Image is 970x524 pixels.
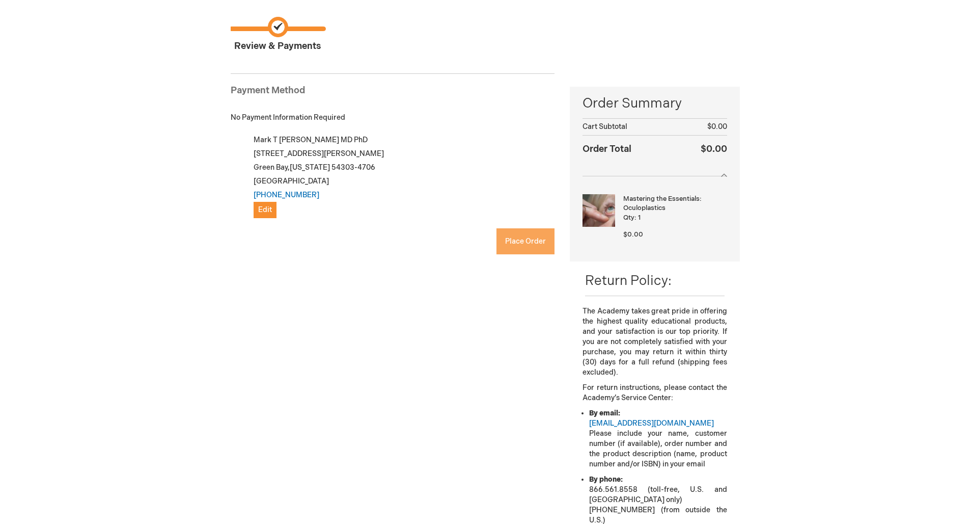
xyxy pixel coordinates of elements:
span: [US_STATE] [290,163,330,172]
div: Payment Method [231,84,555,102]
a: [PHONE_NUMBER] [254,191,319,199]
span: 1 [638,214,641,222]
span: Edit [258,205,272,214]
iframe: reCAPTCHA [231,240,385,280]
span: $0.00 [707,122,727,131]
div: Mark T [PERSON_NAME] MD PhD [STREET_ADDRESS][PERSON_NAME] Green Bay , 54303-4706 [GEOGRAPHIC_DATA] [242,133,555,218]
strong: By phone: [589,475,623,484]
span: Order Summary [583,94,727,118]
span: $0.00 [701,144,727,154]
span: Qty [623,214,634,222]
strong: Order Total [583,141,631,156]
p: The Academy takes great pride in offering the highest quality educational products, and your sati... [583,306,727,378]
button: Edit [254,202,276,218]
p: For return instructions, please contact the Academy’s Service Center: [583,383,727,403]
strong: Mastering the Essentials: Oculoplastics [623,194,724,213]
button: Place Order [496,228,555,254]
img: Mastering the Essentials: Oculoplastics [583,194,615,227]
span: Place Order [505,237,546,246]
span: Review & Payments [231,17,325,53]
th: Cart Subtotal [583,119,679,136]
strong: By email: [589,409,620,417]
li: Please include your name, customer number (if available), order number and the product descriptio... [589,408,727,469]
span: $0.00 [623,230,643,239]
a: [EMAIL_ADDRESS][DOMAIN_NAME] [589,419,714,428]
span: No Payment Information Required [231,113,345,122]
span: Return Policy: [585,273,672,289]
